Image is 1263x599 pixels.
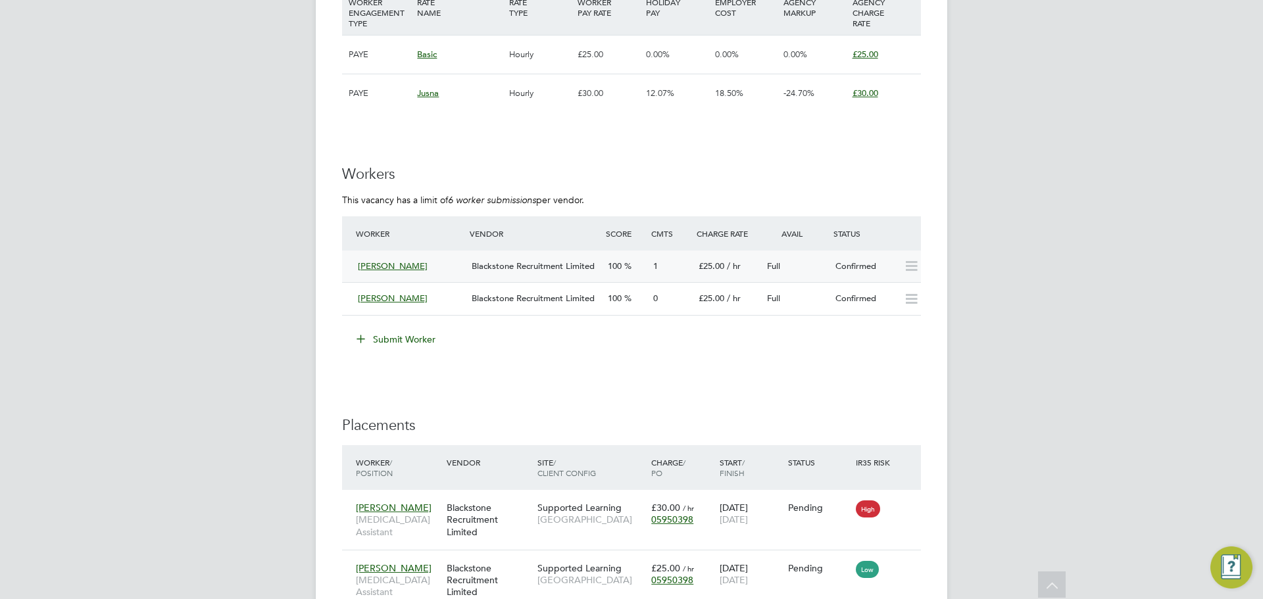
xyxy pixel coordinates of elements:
[653,260,658,272] span: 1
[537,562,622,574] span: Supported Learning
[788,502,850,514] div: Pending
[342,416,921,435] h3: Placements
[856,561,879,578] span: Low
[1210,546,1252,588] button: Engage Resource Center
[646,49,670,60] span: 0.00%
[356,514,440,537] span: [MEDICAL_DATA] Assistant
[356,502,432,514] span: [PERSON_NAME]
[342,165,921,184] h3: Workers
[356,457,393,478] span: / Position
[830,288,899,310] div: Confirmed
[417,49,437,60] span: Basic
[537,502,622,514] span: Supported Learning
[537,574,645,586] span: [GEOGRAPHIC_DATA]
[785,450,853,474] div: Status
[683,503,694,513] span: / hr
[358,260,428,272] span: [PERSON_NAME]
[651,574,693,586] span: 05950398
[347,329,446,350] button: Submit Worker
[651,514,693,525] span: 05950398
[353,494,921,506] a: [PERSON_NAME][MEDICAL_DATA] AssistantBlackstone Recruitment LimitedSupported Learning[GEOGRAPHIC_...
[767,260,780,272] span: Full
[417,87,439,99] span: Jusna
[358,293,428,304] span: [PERSON_NAME]
[720,457,745,478] span: / Finish
[345,36,414,74] div: PAYE
[856,500,880,517] span: High
[767,293,780,304] span: Full
[466,222,603,245] div: Vendor
[762,222,830,245] div: Avail
[537,457,596,478] span: / Client Config
[693,222,762,245] div: Charge Rate
[506,36,574,74] div: Hourly
[472,293,595,304] span: Blackstone Recruitment Limited
[788,562,850,574] div: Pending
[727,293,741,304] span: / hr
[648,450,716,485] div: Charge
[683,563,694,573] span: / hr
[716,556,785,592] div: [DATE]
[853,450,898,474] div: IR35 Risk
[443,495,534,544] div: Blackstone Recruitment Limited
[783,49,807,60] span: 0.00%
[506,74,574,112] div: Hourly
[574,74,643,112] div: £30.00
[534,450,648,485] div: Site
[720,514,748,525] span: [DATE]
[699,293,724,304] span: £25.00
[342,194,921,206] p: This vacancy has a limit of per vendor.
[716,450,785,485] div: Start
[646,87,674,99] span: 12.07%
[356,562,432,574] span: [PERSON_NAME]
[537,514,645,525] span: [GEOGRAPHIC_DATA]
[715,87,743,99] span: 18.50%
[699,260,724,272] span: £25.00
[608,293,622,304] span: 100
[853,49,878,60] span: £25.00
[356,574,440,598] span: [MEDICAL_DATA] Assistant
[830,256,899,277] div: Confirmed
[853,87,878,99] span: £30.00
[727,260,741,272] span: / hr
[653,293,658,304] span: 0
[443,450,534,474] div: Vendor
[574,36,643,74] div: £25.00
[353,222,466,245] div: Worker
[608,260,622,272] span: 100
[353,450,443,485] div: Worker
[716,495,785,532] div: [DATE]
[651,502,680,514] span: £30.00
[353,555,921,566] a: [PERSON_NAME][MEDICAL_DATA] AssistantBlackstone Recruitment LimitedSupported Learning[GEOGRAPHIC_...
[783,87,814,99] span: -24.70%
[830,222,921,245] div: Status
[345,74,414,112] div: PAYE
[715,49,739,60] span: 0.00%
[648,222,693,245] div: Cmts
[448,194,536,206] em: 6 worker submissions
[720,574,748,586] span: [DATE]
[651,457,685,478] span: / PO
[472,260,595,272] span: Blackstone Recruitment Limited
[651,562,680,574] span: £25.00
[603,222,648,245] div: Score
